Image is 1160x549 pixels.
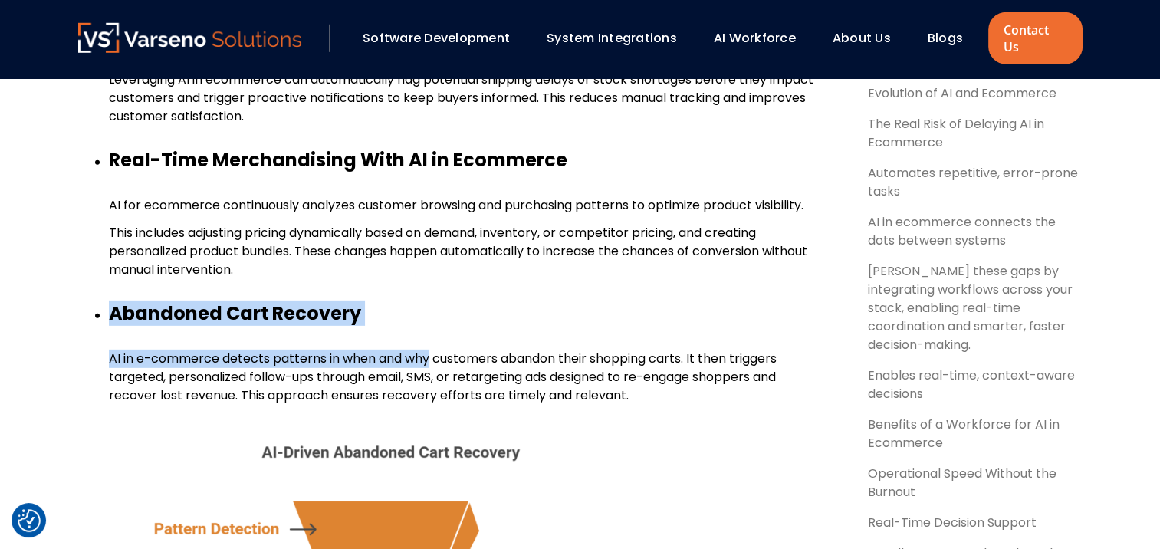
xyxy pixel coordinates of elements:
img: Varseno Solutions – Product Engineering & IT Services [78,23,302,53]
a: Software Development [363,29,510,47]
a: Varseno Solutions – Product Engineering & IT Services [78,23,302,54]
a: Blogs [928,29,963,47]
a: Contact Us [988,12,1082,64]
button: Cookie Settings [18,509,41,532]
img: Revisit consent button [18,509,41,532]
div: AI Workforce [706,25,817,51]
a: AI in ecommerce connects the dots between systems [849,213,1083,250]
a: Automates repetitive, error-prone tasks [849,164,1083,201]
span: Leveraging AI in ecommerce can automatically flag potential shipping delays or stock shortages be... [109,71,813,125]
a: Benefits of a Workforce for AI in Ecommerce [849,416,1083,452]
span: AI in e-commerce detects patterns in when and why customers abandon their shopping carts. It then... [109,350,777,404]
div: Blogs [920,25,984,51]
a: About Us [833,29,891,47]
b: Abandoned Cart Recovery [109,301,361,326]
a: Real-Time Decision Support [849,514,1083,532]
a: Operational Speed Without the Burnout [849,465,1083,501]
a: Enables real-time, context-aware decisions [849,367,1083,403]
span: AI for ecommerce continuously analyzes customer browsing and purchasing patterns to optimize prod... [109,196,803,214]
b: Real-Time Merchandising With AI in Ecommerce [109,147,567,173]
a: From Tools to Teammates: The Evolution of AI and Ecommerce [849,66,1083,103]
div: Software Development [355,25,531,51]
a: The Real Risk of Delaying AI in Ecommerce [849,115,1083,152]
a: System Integrations [547,29,677,47]
div: About Us [825,25,912,51]
div: System Integrations [539,25,698,51]
span: This includes adjusting pricing dynamically based on demand, inventory, or competitor pricing, an... [109,224,807,278]
a: AI Workforce [714,29,796,47]
a: [PERSON_NAME] these gaps by integrating workflows across your stack, enabling real-time coordinat... [849,262,1083,354]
